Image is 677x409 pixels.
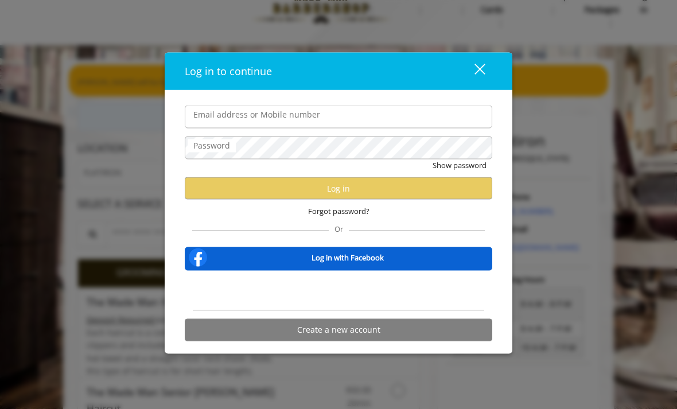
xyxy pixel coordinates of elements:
label: Password [188,139,236,152]
input: Password [185,137,492,159]
label: Email address or Mobile number [188,108,326,121]
span: Log in to continue [185,64,272,78]
button: Show password [433,159,487,172]
button: Create a new account [185,318,492,341]
button: Log in [185,177,492,200]
button: close dialog [453,60,492,83]
div: close dialog [461,63,484,80]
span: Or [329,223,349,233]
div: Sign in with Google. Opens in new tab [286,278,391,303]
input: Email address or Mobile number [185,106,492,128]
iframe: Sign in with Google Button [280,278,397,303]
span: Forgot password? [308,205,369,217]
b: Log in with Facebook [312,251,384,263]
img: facebook-logo [186,246,209,268]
